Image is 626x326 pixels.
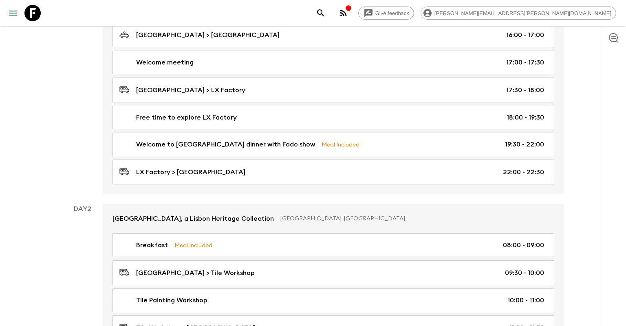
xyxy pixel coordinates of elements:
[505,268,544,278] p: 09:30 - 10:00
[507,295,544,305] p: 10:00 - 11:00
[112,160,554,184] a: LX Factory > [GEOGRAPHIC_DATA]22:00 - 22:30
[112,233,554,257] a: BreakfastMeal Included08:00 - 09:00
[503,167,544,177] p: 22:00 - 22:30
[174,241,212,250] p: Meal Included
[136,58,194,67] p: Welcome meeting
[506,85,544,95] p: 17:30 - 18:00
[112,288,554,312] a: Tile Painting Workshop10:00 - 11:00
[103,204,564,233] a: [GEOGRAPHIC_DATA], a Lisbon Heritage Collection[GEOGRAPHIC_DATA], [GEOGRAPHIC_DATA]
[136,140,315,149] p: Welcome to [GEOGRAPHIC_DATA] dinner with Fado show
[358,7,414,20] a: Give feedback
[421,7,616,20] div: [PERSON_NAME][EMAIL_ADDRESS][PERSON_NAME][DOMAIN_NAME]
[507,113,544,122] p: 18:00 - 19:30
[5,5,21,21] button: menu
[112,133,554,156] a: Welcome to [GEOGRAPHIC_DATA] dinner with Fado showMeal Included19:30 - 22:00
[136,113,237,122] p: Free time to explore LX Factory
[112,51,554,74] a: Welcome meeting17:00 - 17:30
[136,295,207,305] p: Tile Painting Workshop
[112,106,554,129] a: Free time to explore LX Factory18:00 - 19:30
[505,140,544,149] p: 19:30 - 22:00
[503,240,544,250] p: 08:00 - 09:00
[112,78,554,102] a: [GEOGRAPHIC_DATA] > LX Factory17:30 - 18:00
[280,215,548,223] p: [GEOGRAPHIC_DATA], [GEOGRAPHIC_DATA]
[136,30,280,40] p: [GEOGRAPHIC_DATA] > [GEOGRAPHIC_DATA]
[371,10,414,16] span: Give feedback
[136,167,245,177] p: LX Factory > [GEOGRAPHIC_DATA]
[430,10,616,16] span: [PERSON_NAME][EMAIL_ADDRESS][PERSON_NAME][DOMAIN_NAME]
[506,58,544,67] p: 17:00 - 17:30
[136,268,255,278] p: [GEOGRAPHIC_DATA] > Tile Workshop
[322,140,359,149] p: Meal Included
[112,260,554,285] a: [GEOGRAPHIC_DATA] > Tile Workshop09:30 - 10:00
[62,204,103,214] p: Day 2
[112,214,274,224] p: [GEOGRAPHIC_DATA], a Lisbon Heritage Collection
[136,240,168,250] p: Breakfast
[313,5,329,21] button: search adventures
[136,85,245,95] p: [GEOGRAPHIC_DATA] > LX Factory
[506,30,544,40] p: 16:00 - 17:00
[112,22,554,47] a: [GEOGRAPHIC_DATA] > [GEOGRAPHIC_DATA]16:00 - 17:00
